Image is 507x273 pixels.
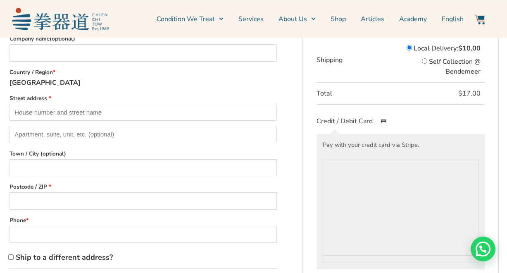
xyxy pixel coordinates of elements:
[361,9,384,29] a: Articles
[8,254,14,260] input: Ship to a different address?
[458,89,481,98] bdi: 17.00
[458,89,462,98] span: $
[40,150,66,158] span: (optional)
[458,44,462,53] span: $
[238,9,264,29] a: Services
[10,215,277,226] label: Phone
[442,9,464,29] a: English
[399,9,427,29] a: Academy
[50,35,75,43] span: (optional)
[429,57,481,76] label: Self Collection @ Bendemeer
[317,83,392,105] th: Total
[10,104,277,121] input: House number and street name
[317,38,392,83] th: Shipping
[10,126,277,143] input: Apartment, suite, unit, etc. (optional)
[458,44,481,53] bdi: 10.00
[10,93,277,104] label: Street address
[331,9,346,29] a: Shop
[157,9,224,29] a: Condition We Treat
[113,9,464,29] nav: Menu
[475,14,485,24] img: Website Icon-03
[10,181,277,192] label: Postcode / ZIP
[10,148,277,159] label: Town / City
[376,116,391,126] img: Credit / Debit Card
[10,33,277,44] label: Company name
[414,44,481,53] label: Local Delivery:
[325,160,473,251] iframe: Secure payment input frame
[442,14,464,24] span: English
[10,67,277,78] label: Country / Region
[278,9,316,29] a: About Us
[317,117,391,126] label: Credit / Debit Card
[323,140,478,149] p: Pay with your credit card via Stripe.
[16,252,113,262] span: Ship to a different address?
[10,78,81,87] strong: [GEOGRAPHIC_DATA]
